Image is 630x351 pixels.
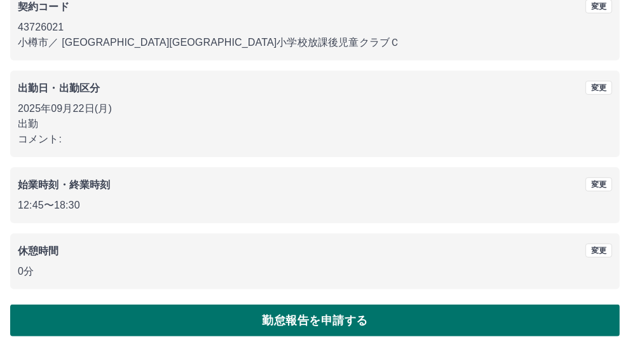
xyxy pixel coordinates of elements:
button: 変更 [585,81,612,95]
p: 43726021 [18,20,612,35]
p: 出勤 [18,116,612,132]
p: 小樽市 ／ [GEOGRAPHIC_DATA][GEOGRAPHIC_DATA]小学校放課後児童クラブＣ [18,35,612,50]
b: 出勤日・出勤区分 [18,83,100,93]
button: 変更 [585,244,612,258]
p: 2025年09月22日(月) [18,101,612,116]
p: コメント: [18,132,612,147]
b: 始業時刻・終業時刻 [18,179,110,190]
b: 契約コード [18,1,69,12]
b: 休憩時間 [18,245,59,256]
p: 12:45 〜 18:30 [18,198,612,213]
button: 変更 [585,177,612,191]
button: 勤怠報告を申請する [10,305,620,336]
p: 0分 [18,264,612,279]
